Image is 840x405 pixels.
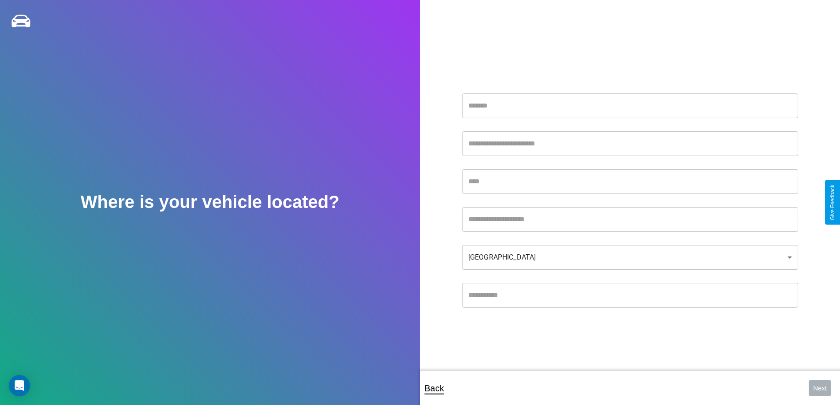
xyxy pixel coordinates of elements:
[809,380,831,396] button: Next
[81,192,340,212] h2: Where is your vehicle located?
[462,245,798,270] div: [GEOGRAPHIC_DATA]
[9,375,30,396] div: Open Intercom Messenger
[829,185,836,220] div: Give Feedback
[425,380,444,396] p: Back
